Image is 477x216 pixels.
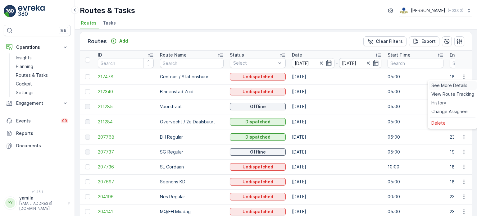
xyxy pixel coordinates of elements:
td: [DATE] [289,189,384,204]
p: [EMAIL_ADDRESS][DOMAIN_NAME] [19,201,64,211]
p: ID [98,52,102,58]
button: Engagement [4,97,71,109]
td: 05:00 [384,174,447,189]
td: Voorstraat [157,99,227,114]
p: Export [421,38,436,44]
p: Status [230,52,244,58]
p: Undispatched [243,209,273,215]
p: Insights [16,55,32,61]
p: Clear Filters [376,38,403,44]
span: Routes [81,20,97,26]
p: Reports [16,130,68,136]
div: Toggle Row Selected [85,164,90,169]
p: Dispatched [245,134,270,140]
td: [DATE] [289,69,384,84]
td: 00:00 [384,189,447,204]
p: 99 [62,118,67,123]
span: 207737 [98,149,154,155]
button: Undispatched [230,193,286,200]
td: SG Regular [157,145,227,159]
p: ⌘B [60,28,66,33]
div: Toggle Row Selected [85,194,90,199]
input: Search [98,58,154,68]
p: Undispatched [243,194,273,200]
a: 207736 [98,164,154,170]
div: Toggle Row Selected [85,119,90,124]
input: Search [388,58,443,68]
a: 212340 [98,89,154,95]
td: 05:00 [384,99,447,114]
p: yamila [19,195,64,201]
div: Toggle Row Selected [85,149,90,154]
td: [DATE] [289,84,384,99]
button: Undispatched [230,163,286,171]
td: [DATE] [289,130,384,145]
p: [PERSON_NAME] [411,7,445,14]
td: [DATE] [289,159,384,174]
a: 204196 [98,194,154,200]
td: 05:00 [384,130,447,145]
p: Offline [250,149,266,155]
div: YY [5,198,15,208]
a: Insights [13,53,71,62]
span: View Route Tracking [431,91,474,97]
a: Settings [13,88,71,97]
p: Dispatched [245,119,270,125]
p: Operations [16,44,58,50]
p: Routes & Tasks [80,6,135,16]
p: Date [292,52,302,58]
td: [DATE] [289,114,384,130]
td: BH Regular [157,130,227,145]
a: 217478 [98,74,154,80]
div: Toggle Row Selected [85,89,90,94]
p: Undispatched [243,74,273,80]
span: Change Assignee [431,108,468,115]
a: Events99 [4,115,71,127]
td: [DATE] [289,174,384,189]
a: Documents [4,140,71,152]
a: 211285 [98,103,154,110]
p: Routes [88,37,107,46]
p: Undispatched [243,179,273,185]
img: logo_light-DOdMpM7g.png [18,5,45,17]
button: Add [108,37,130,45]
button: Clear Filters [363,36,407,46]
a: See More Details [429,81,477,90]
td: 05:00 [384,84,447,99]
td: [DATE] [289,99,384,114]
p: Settings [16,90,34,96]
span: v 1.48.1 [4,190,71,194]
button: Undispatched [230,88,286,95]
button: Offline [230,103,286,110]
p: ( +02:00 ) [448,8,463,13]
input: dd/mm/yyyy [292,58,334,68]
p: Offline [250,103,266,110]
td: Nes Regular [157,189,227,204]
button: Operations [4,41,71,53]
button: Undispatched [230,178,286,186]
p: Documents [16,143,68,149]
button: Undispatched [230,73,286,80]
button: [PERSON_NAME](+02:00) [399,5,472,16]
img: basis-logo_rgb2x.png [399,7,408,14]
input: dd/mm/yyyy [339,58,382,68]
p: Cockpit [16,81,32,87]
span: Tasks [103,20,116,26]
a: 204141 [98,209,154,215]
a: 207768 [98,134,154,140]
a: 211284 [98,119,154,125]
td: Centrum / Stationsbuurt [157,69,227,84]
a: 207697 [98,179,154,185]
td: Binnenstad Zuid [157,84,227,99]
p: Events [16,118,57,124]
td: SL Cordaan [157,159,227,174]
input: Search [160,58,224,68]
div: Toggle Row Selected [85,74,90,79]
a: Planning [13,62,71,71]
